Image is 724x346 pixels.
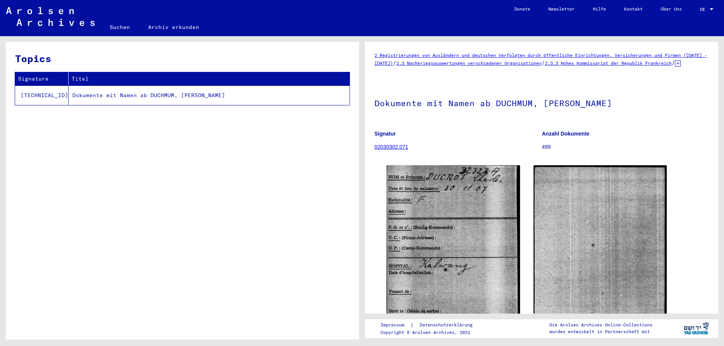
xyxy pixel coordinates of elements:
[6,7,95,26] img: Arolsen_neg.svg
[542,131,589,137] b: Anzahl Dokumente
[374,52,707,66] a: 2 Registrierungen von Ausländern und deutschen Verfolgten durch öffentliche Einrichtungen, Versic...
[15,72,69,85] th: Signature
[374,144,408,150] a: 02030302.071
[700,7,708,12] span: DE
[15,85,69,105] td: [TECHNICAL_ID]
[69,85,350,105] td: Dokumente mit Namen ab DUCHMUM, [PERSON_NAME]
[682,319,710,338] img: yv_logo.png
[396,60,541,66] a: 2.3 Nachkriegsauswertungen verschiedener Organisationen
[380,321,482,329] div: |
[393,59,396,66] span: /
[549,328,652,335] p: wurden entwickelt in Partnerschaft mit
[672,59,675,66] span: /
[549,322,652,328] p: Die Arolsen Archives Online-Collections
[139,18,208,36] a: Archiv erkunden
[414,321,482,329] a: Datenschutzerklärung
[380,329,482,336] p: Copyright © Arolsen Archives, 2021
[545,60,672,66] a: 2.3.3 Hohes Kommissariat der Republik Frankreich
[374,131,396,137] b: Signatur
[541,59,545,66] span: /
[69,72,350,85] th: Titel
[374,86,709,119] h1: Dokumente mit Namen ab DUCHMUM, [PERSON_NAME]
[15,51,349,66] h3: Topics
[380,321,410,329] a: Impressum
[101,18,139,36] a: Suchen
[542,143,709,151] p: 499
